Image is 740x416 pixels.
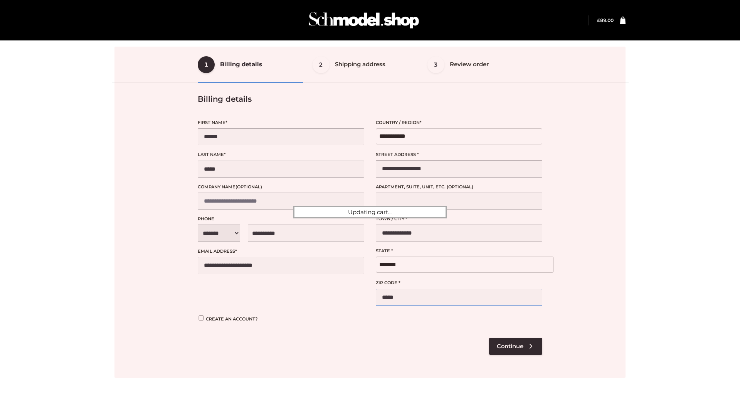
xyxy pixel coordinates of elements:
div: Updating cart... [293,206,447,218]
a: £89.00 [597,17,614,23]
img: Schmodel Admin 964 [306,5,422,35]
bdi: 89.00 [597,17,614,23]
span: £ [597,17,600,23]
